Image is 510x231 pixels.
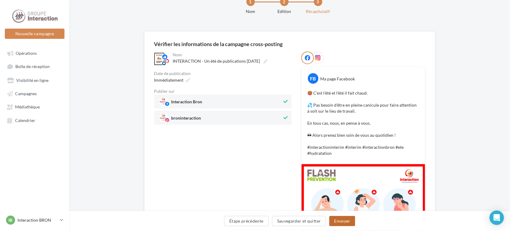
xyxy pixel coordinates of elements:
[154,89,292,93] div: Publier sur
[308,90,419,156] p: 🥵 C'est l'été et l'été il fait chaud. 💦 Pas besoin d'être en pleine canicule pour faire attention...
[15,64,50,69] span: Boîte de réception
[171,100,202,106] span: Interaction Bron
[224,216,269,226] button: Étape précédente
[4,88,66,99] a: Campagnes
[15,91,37,96] span: Campagnes
[17,217,58,223] p: Interaction BRON
[16,51,37,56] span: Opérations
[154,41,283,47] div: Vérifier les informations de la campagne cross-posting
[490,211,504,225] div: Open Intercom Messenger
[272,216,326,226] button: Sauvegarder et quitter
[329,216,355,226] button: Envoyer
[299,8,337,14] div: Récapitulatif
[4,101,66,112] a: Médiathèque
[321,76,355,82] div: Ma page Facebook
[15,105,40,110] span: Médiathèque
[265,8,304,14] div: Edition
[171,116,201,123] span: broninteraction
[9,217,13,223] span: IB
[154,71,292,76] div: Date de publication
[5,214,64,226] a: IB Interaction BRON
[4,61,66,72] a: Boîte de réception
[231,8,270,14] div: Nom
[15,118,35,123] span: Calendrier
[4,75,66,86] a: Visibilité en ligne
[154,77,184,83] span: Immédiatement
[173,58,260,64] span: INTERACTION - Un été de publications [DATE]
[4,115,66,126] a: Calendrier
[5,29,64,39] button: Nouvelle campagne
[173,53,290,57] div: Nom
[16,78,48,83] span: Visibilité en ligne
[308,73,318,84] div: FB
[4,48,66,58] a: Opérations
